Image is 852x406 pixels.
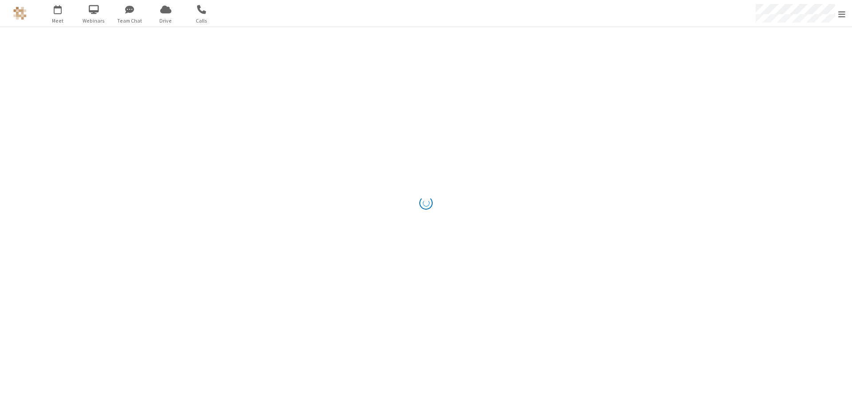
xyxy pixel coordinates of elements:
[77,17,110,25] span: Webinars
[185,17,218,25] span: Calls
[149,17,182,25] span: Drive
[13,7,27,20] img: QA Selenium DO NOT DELETE OR CHANGE
[41,17,75,25] span: Meet
[113,17,146,25] span: Team Chat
